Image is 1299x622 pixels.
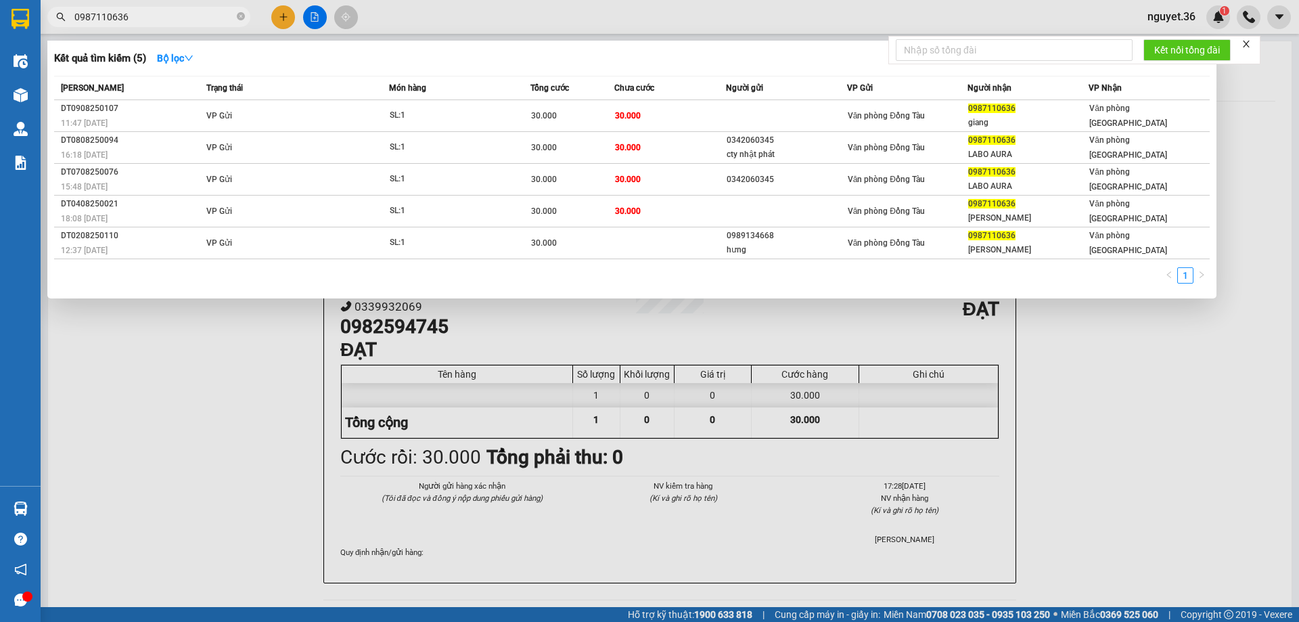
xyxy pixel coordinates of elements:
[968,231,1016,240] span: 0987110636
[61,246,108,255] span: 12:37 [DATE]
[389,83,426,93] span: Món hàng
[615,206,641,216] span: 30.000
[968,179,1088,194] div: LABO AURA
[61,182,108,192] span: 15:48 [DATE]
[74,9,234,24] input: Tìm tên, số ĐT hoặc mã đơn
[75,33,307,84] li: 01A03 [GEOGRAPHIC_DATA], [GEOGRAPHIC_DATA] ( bên cạnh cây xăng bến xe phía Bắc cũ)
[614,83,654,93] span: Chưa cước
[530,83,569,93] span: Tổng cước
[206,206,232,216] span: VP Gửi
[615,111,641,120] span: 30.000
[206,143,232,152] span: VP Gửi
[237,11,245,24] span: close-circle
[184,53,193,63] span: down
[1089,199,1167,223] span: Văn phòng [GEOGRAPHIC_DATA]
[14,156,28,170] img: solution-icon
[14,502,28,516] img: warehouse-icon
[968,116,1088,130] div: giang
[14,88,28,102] img: warehouse-icon
[14,533,27,546] span: question-circle
[968,167,1016,177] span: 0987110636
[1089,135,1167,160] span: Văn phòng [GEOGRAPHIC_DATA]
[61,133,202,148] div: DT0808250094
[1089,104,1167,128] span: Văn phòng [GEOGRAPHIC_DATA]
[727,148,846,162] div: cty nhật phát
[206,238,232,248] span: VP Gửi
[157,53,193,64] strong: Bộ lọc
[61,229,202,243] div: DT0208250110
[1193,267,1210,284] li: Next Page
[1177,267,1193,284] li: 1
[61,102,202,116] div: DT0908250107
[61,83,124,93] span: [PERSON_NAME]
[237,12,245,20] span: close-circle
[54,51,146,66] h3: Kết quả tìm kiếm ( 5 )
[848,111,925,120] span: Văn phòng Đồng Tàu
[968,104,1016,113] span: 0987110636
[896,39,1133,61] input: Nhập số tổng đài
[61,165,202,179] div: DT0708250076
[1198,271,1206,279] span: right
[1161,267,1177,284] li: Previous Page
[968,135,1016,145] span: 0987110636
[847,83,873,93] span: VP Gửi
[848,238,925,248] span: Văn phòng Đồng Tàu
[14,594,27,606] span: message
[390,204,491,219] div: SL: 1
[56,12,66,22] span: search
[727,173,846,187] div: 0342060345
[1241,39,1251,49] span: close
[967,83,1011,93] span: Người nhận
[206,175,232,184] span: VP Gửi
[142,16,240,32] b: 36 Limousine
[1161,267,1177,284] button: left
[531,206,557,216] span: 30.000
[1143,39,1231,61] button: Kết nối tổng đài
[727,243,846,257] div: hưng
[968,199,1016,208] span: 0987110636
[615,143,641,152] span: 30.000
[390,172,491,187] div: SL: 1
[848,143,925,152] span: Văn phòng Đồng Tàu
[615,175,641,184] span: 30.000
[968,211,1088,225] div: [PERSON_NAME]
[390,236,491,250] div: SL: 1
[146,47,204,69] button: Bộ lọcdown
[968,148,1088,162] div: LABO AURA
[848,206,925,216] span: Văn phòng Đồng Tàu
[848,175,925,184] span: Văn phòng Đồng Tàu
[12,9,29,29] img: logo-vxr
[390,108,491,123] div: SL: 1
[531,238,557,248] span: 30.000
[1154,43,1220,58] span: Kết nối tổng đài
[14,563,27,576] span: notification
[1165,271,1173,279] span: left
[14,54,28,68] img: warehouse-icon
[14,122,28,136] img: warehouse-icon
[968,243,1088,257] div: [PERSON_NAME]
[61,197,202,211] div: DT0408250021
[17,17,85,85] img: logo.jpg
[1089,167,1167,192] span: Văn phòng [GEOGRAPHIC_DATA]
[1089,83,1122,93] span: VP Nhận
[531,175,557,184] span: 30.000
[61,118,108,128] span: 11:47 [DATE]
[531,111,557,120] span: 30.000
[1178,268,1193,283] a: 1
[1193,267,1210,284] button: right
[727,229,846,243] div: 0989134668
[390,140,491,155] div: SL: 1
[726,83,763,93] span: Người gửi
[206,111,232,120] span: VP Gửi
[75,84,307,101] li: Hotline: 1900888999
[727,133,846,148] div: 0342060345
[61,214,108,223] span: 18:08 [DATE]
[1089,231,1167,255] span: Văn phòng [GEOGRAPHIC_DATA]
[206,83,243,93] span: Trạng thái
[531,143,557,152] span: 30.000
[61,150,108,160] span: 16:18 [DATE]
